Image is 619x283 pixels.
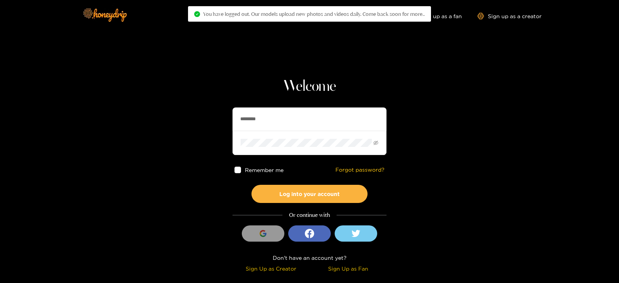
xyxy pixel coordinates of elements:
a: Sign up as a creator [477,13,542,19]
span: check-circle [194,11,200,17]
a: Forgot password? [335,167,385,173]
span: Remember me [245,167,284,173]
a: Sign up as a fan [409,13,462,19]
span: You have logged out. Our models upload new photos and videos daily. Come back soon for more.. [203,11,425,17]
div: Sign Up as Fan [311,264,385,273]
div: Don't have an account yet? [233,253,386,262]
h1: Welcome [233,77,386,96]
button: Log into your account [251,185,368,203]
div: Sign Up as Creator [234,264,308,273]
span: eye-invisible [373,140,378,145]
div: Or continue with [233,211,386,220]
